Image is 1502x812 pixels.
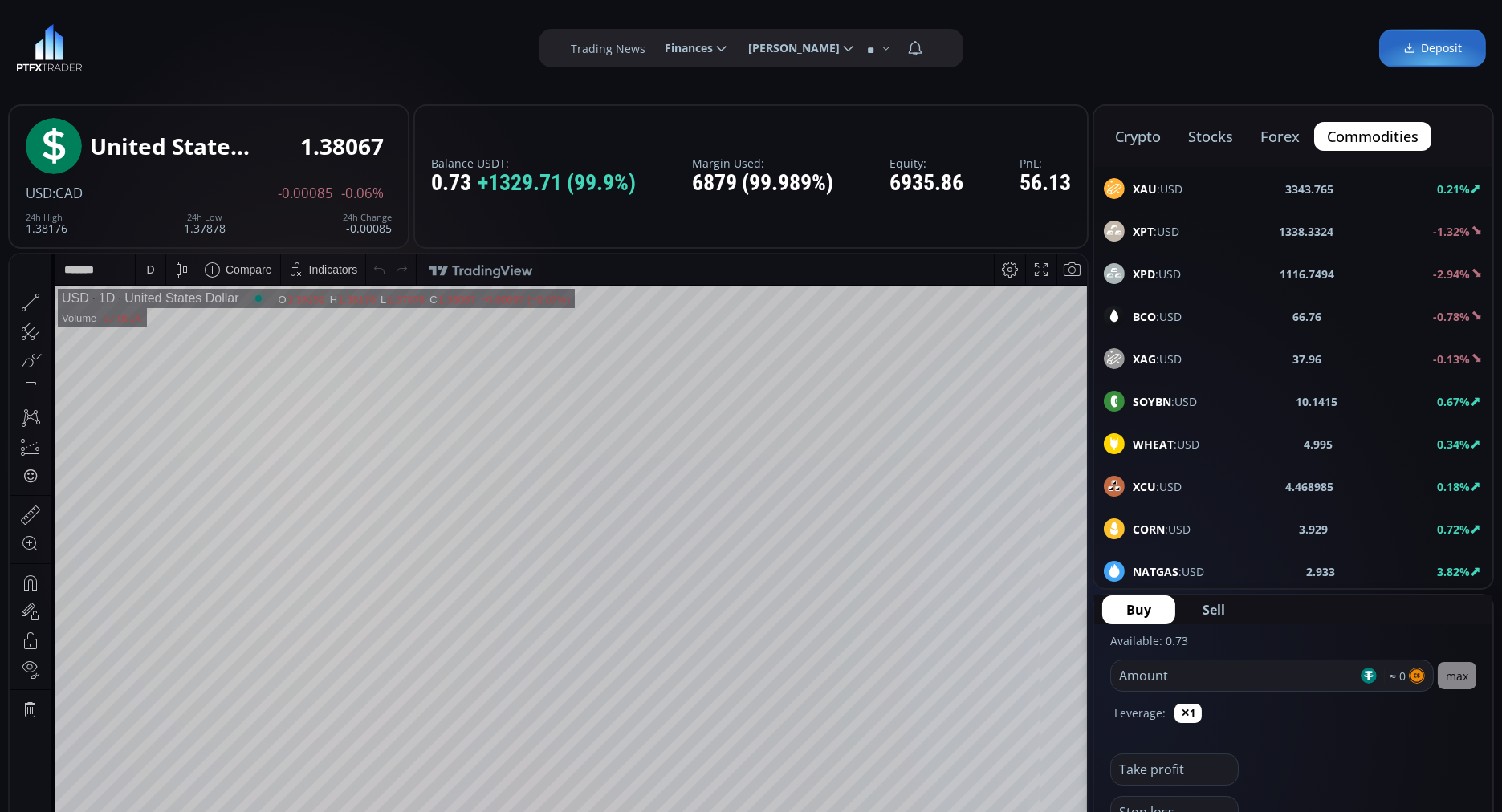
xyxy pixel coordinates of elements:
[185,213,226,222] div: 24h Low
[79,37,105,51] div: 1D
[1114,704,1166,721] label: Leverage:
[571,40,645,57] label: Trading News
[1133,394,1171,409] b: SOYBN
[1285,478,1333,495] b: 4.468985
[320,39,328,51] div: H
[1293,351,1322,367] b: 37.96
[1133,266,1155,282] b: XPD
[343,213,392,234] div: -0.00085
[1016,637,1042,668] div: Toggle Log Scale
[1433,266,1470,282] b: -2.94%
[471,39,560,51] div: −0.00097 (−0.07%)
[104,646,120,659] div: 3m
[52,37,79,51] div: USD
[1133,223,1179,240] span: :USD
[181,646,194,659] div: 1d
[692,171,833,196] div: 6879 (99.989%)
[1433,309,1470,324] b: -0.78%
[242,37,256,51] div: Market open
[1175,122,1246,151] button: stocks
[52,184,83,202] span: :CAD
[93,58,132,70] div: 57.061K
[1042,637,1075,668] div: Toggle Auto Scale
[26,213,67,234] div: 1.38176
[371,39,377,51] div: L
[1102,122,1174,151] button: crypto
[1133,522,1165,537] b: CORN
[1248,122,1313,151] button: forex
[993,637,1016,668] div: Toggle Percentage
[431,157,636,169] label: Balance USDT:
[215,637,241,668] div: Go to
[1178,595,1249,624] button: Sell
[1286,181,1334,197] b: 3343.765
[1306,563,1335,580] b: 2.933
[1133,563,1204,580] span: :USD
[58,646,70,659] div: 5y
[737,32,840,64] span: [PERSON_NAME]
[158,646,171,659] div: 5d
[1437,436,1470,452] b: 0.34%
[299,9,348,22] div: Indicators
[131,646,146,659] div: 1m
[16,24,83,72] img: LOGO
[653,32,713,64] span: Finances
[269,39,278,51] div: O
[185,213,226,234] div: 1.37878
[278,186,333,201] span: -0.00085
[1133,478,1182,495] span: :USD
[692,157,833,169] label: Margin Used:
[1433,224,1470,239] b: -1.32%
[1133,224,1154,239] b: XPT
[1304,436,1333,453] b: 4.995
[300,134,384,159] div: 1.38067
[478,171,636,196] span: +1329.71 (99.9%)
[14,214,27,229] div: 
[105,37,229,51] div: United States Dollar
[343,213,392,222] div: 24h Change
[1174,704,1202,723] button: ✕1
[1437,181,1470,197] b: 0.21%
[1293,308,1322,325] b: 66.76
[1133,393,1197,410] span: :USD
[1403,40,1462,57] span: Deposit
[1379,30,1486,67] a: Deposit
[420,39,428,51] div: C
[431,171,636,196] div: 0.73
[1437,564,1470,579] b: 3.82%
[1133,181,1182,197] span: :USD
[26,184,52,202] span: USD
[52,58,87,70] div: Volume
[1279,223,1333,240] b: 1338.3324
[895,646,972,659] span: 15:37:42 (UTC)
[1102,595,1175,624] button: Buy
[1133,479,1156,494] b: XCU
[1110,633,1188,648] label: Available: 0.73
[1020,157,1071,169] label: PnL:
[90,134,250,159] div: United States Dollar
[1048,646,1069,659] div: auto
[341,186,384,201] span: -0.06%
[1437,479,1470,494] b: 0.18%
[1203,600,1225,619] span: Sell
[889,171,963,196] div: 6935.86
[1437,522,1470,537] b: 0.72%
[1133,436,1199,453] span: :USD
[1020,171,1071,196] div: 56.13
[1280,266,1334,282] b: 1116.7494
[1133,308,1182,325] span: :USD
[1133,436,1174,452] b: WHEAT
[1021,646,1036,659] div: log
[1133,351,1182,367] span: :USD
[1133,309,1156,324] b: BCO
[1300,521,1329,538] b: 3.929
[26,213,67,222] div: 24h High
[328,39,366,51] div: 1.38176
[429,39,466,51] div: 1.38067
[377,39,415,51] div: 1.37876
[81,646,93,659] div: 1y
[889,157,963,169] label: Equity:
[37,599,44,621] div: Hide Drawings Toolbar
[1133,351,1156,367] b: XAG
